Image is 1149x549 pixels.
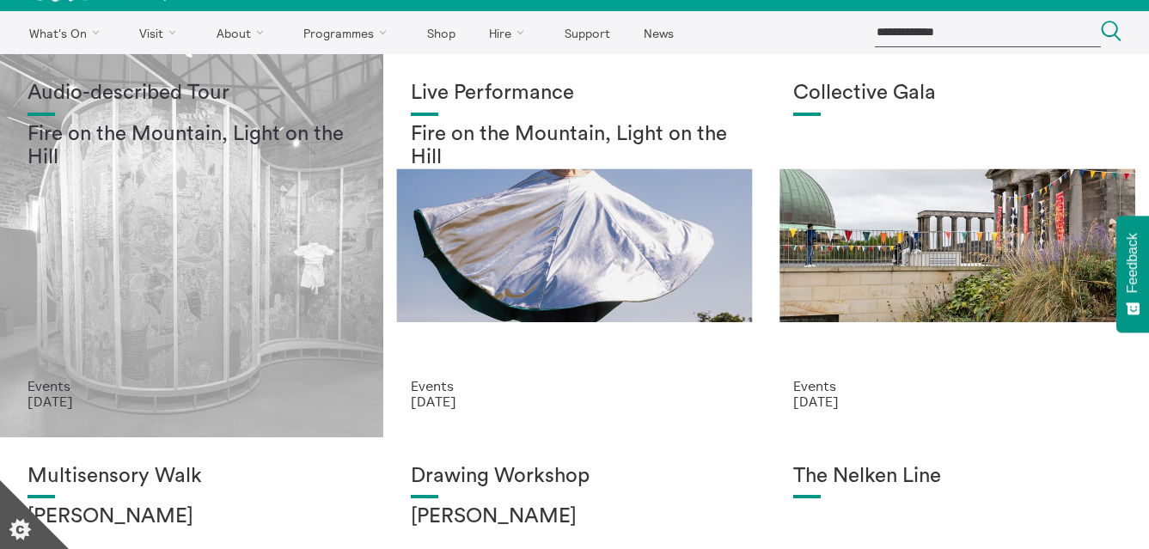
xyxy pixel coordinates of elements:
[793,378,1121,393] p: Events
[766,54,1149,437] a: Collective Gala 2023. Image credit Sally Jubb. Collective Gala Events [DATE]
[289,11,409,54] a: Programmes
[28,505,356,529] h2: [PERSON_NAME]
[28,123,356,170] h2: Fire on the Mountain, Light on the Hill
[28,82,356,106] h1: Audio-described Tour
[411,123,739,170] h2: Fire on the Mountain, Light on the Hill
[28,378,356,393] p: Events
[549,11,625,54] a: Support
[411,465,739,489] h1: Drawing Workshop
[474,11,547,54] a: Hire
[201,11,285,54] a: About
[793,82,1121,106] h1: Collective Gala
[411,82,739,106] h1: Live Performance
[412,11,470,54] a: Shop
[411,393,739,409] p: [DATE]
[125,11,199,54] a: Visit
[1116,216,1149,332] button: Feedback - Show survey
[793,465,1121,489] h1: The Nelken Line
[28,393,356,409] p: [DATE]
[28,465,356,489] h1: Multisensory Walk
[1125,233,1140,293] span: Feedback
[411,505,739,529] h2: [PERSON_NAME]
[411,378,739,393] p: Events
[14,11,121,54] a: What's On
[628,11,688,54] a: News
[383,54,767,437] a: Photo: Eoin Carey Live Performance Fire on the Mountain, Light on the Hill Events [DATE]
[793,393,1121,409] p: [DATE]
